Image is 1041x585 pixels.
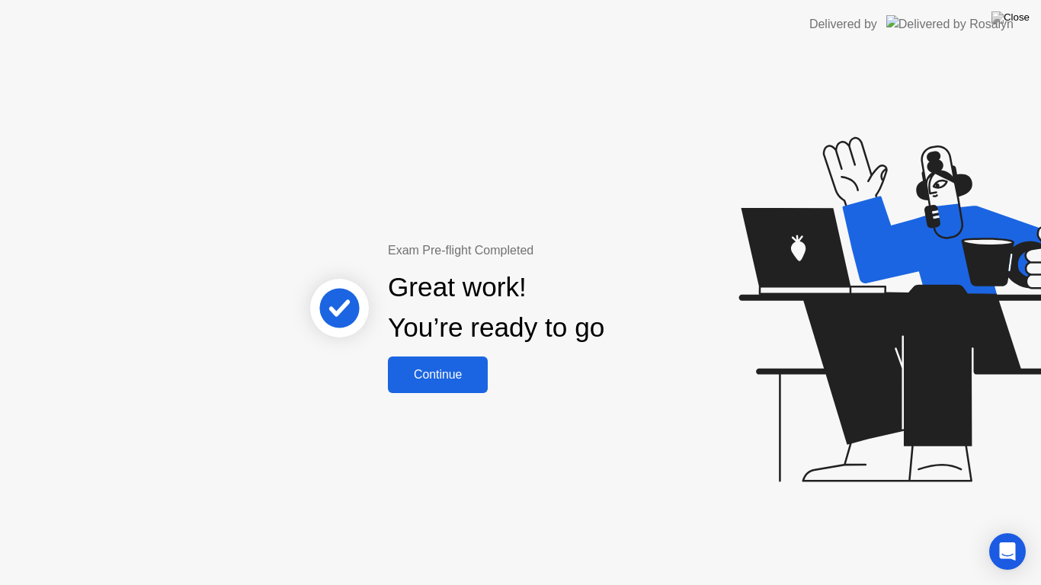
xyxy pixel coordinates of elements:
[989,533,1026,570] div: Open Intercom Messenger
[991,11,1030,24] img: Close
[388,356,488,393] button: Continue
[809,15,877,34] div: Delivered by
[886,15,1014,33] img: Delivered by Rosalyn
[392,368,483,382] div: Continue
[388,241,703,260] div: Exam Pre-flight Completed
[388,267,604,348] div: Great work! You’re ready to go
